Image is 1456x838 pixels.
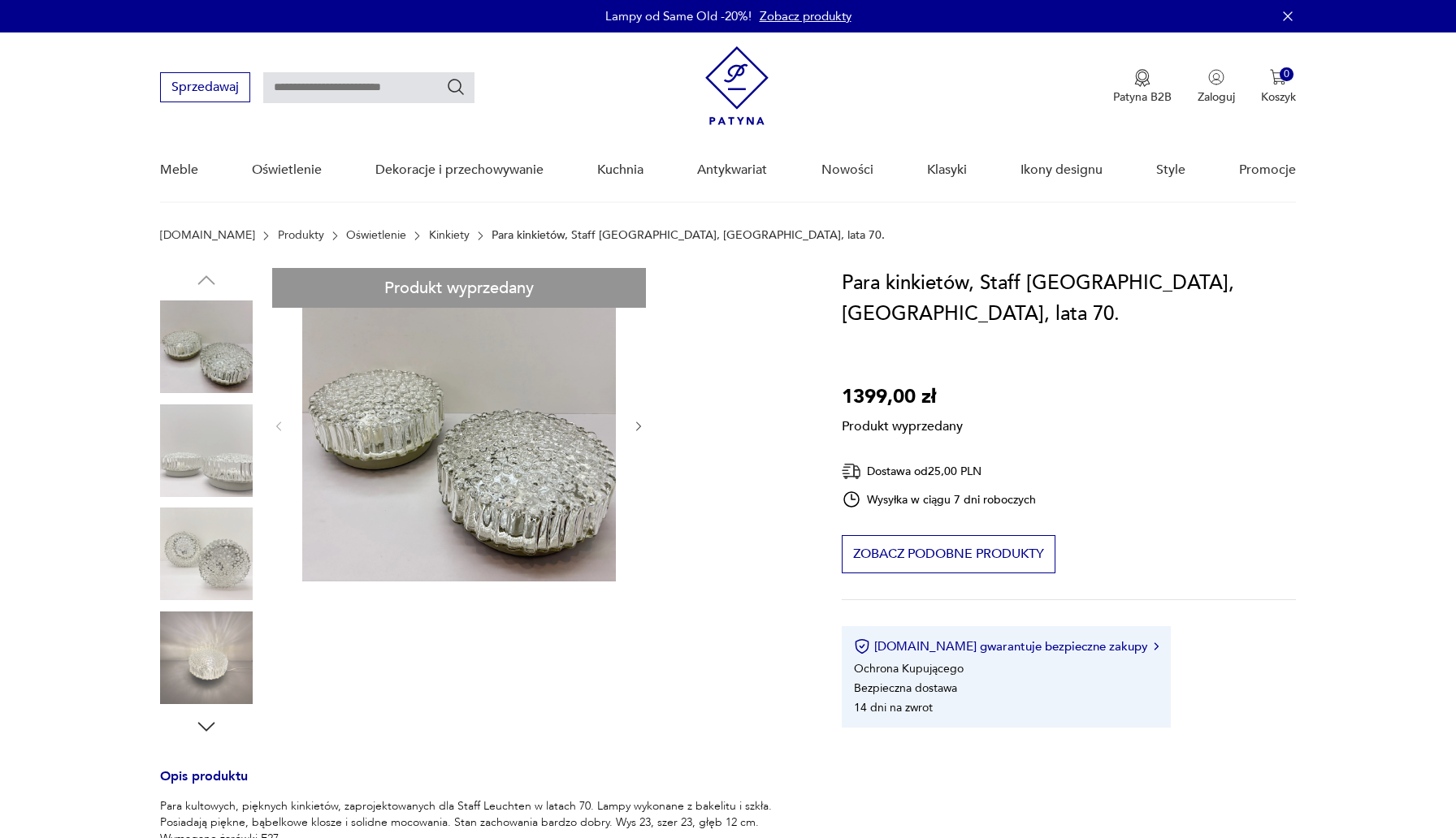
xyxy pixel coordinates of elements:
p: Produkt wyprzedany [842,413,963,435]
button: Patyna B2B [1113,69,1172,105]
a: Klasyki [927,139,967,201]
p: Zaloguj [1198,89,1235,105]
div: Wysyłka w ciągu 7 dni roboczych [842,490,1037,509]
button: Sprzedawaj [160,72,250,102]
img: Ikonka użytkownika [1208,69,1224,85]
a: Zobacz produkty [760,8,851,24]
li: Ochrona Kupującego [854,661,964,676]
li: Bezpieczna dostawa [854,680,957,696]
a: Meble [160,139,198,201]
a: Kinkiety [429,229,470,242]
p: 1399,00 zł [842,382,963,413]
button: [DOMAIN_NAME] gwarantuje bezpieczne zakupy [854,638,1159,654]
img: Ikona certyfikatu [854,638,870,654]
a: [DOMAIN_NAME] [160,229,255,242]
a: Style [1156,139,1185,201]
h1: Para kinkietów, Staff [GEOGRAPHIC_DATA], [GEOGRAPHIC_DATA], lata 70. [842,268,1296,330]
button: 0Koszyk [1261,69,1296,105]
h3: Opis produktu [160,771,803,798]
a: Oświetlenie [346,229,406,242]
li: 14 dni na zwrot [854,700,933,715]
p: Para kinkietów, Staff [GEOGRAPHIC_DATA], [GEOGRAPHIC_DATA], lata 70. [492,229,885,242]
button: Zobacz podobne produkty [842,535,1055,573]
img: Patyna - sklep z meblami i dekoracjami vintage [705,46,769,125]
button: Zaloguj [1198,69,1235,105]
p: Koszyk [1261,89,1296,105]
a: Ikona medaluPatyna B2B [1113,69,1172,105]
img: Ikona medalu [1134,69,1150,87]
a: Nowości [821,139,873,201]
img: Ikona strzałki w prawo [1154,642,1159,650]
a: Sprzedawaj [160,83,250,94]
a: Oświetlenie [252,139,322,201]
div: 0 [1280,67,1293,81]
p: Lampy od Same Old -20%! [605,8,752,24]
a: Produkty [278,229,324,242]
a: Kuchnia [597,139,643,201]
div: Dostawa od 25,00 PLN [842,461,1037,482]
img: Ikona dostawy [842,461,861,482]
img: Ikona koszyka [1270,69,1286,85]
a: Ikony designu [1020,139,1103,201]
a: Antykwariat [697,139,767,201]
a: Dekoracje i przechowywanie [375,139,544,201]
p: Patyna B2B [1113,89,1172,105]
button: Szukaj [446,77,466,97]
a: Promocje [1239,139,1296,201]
